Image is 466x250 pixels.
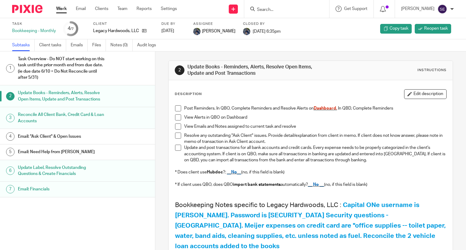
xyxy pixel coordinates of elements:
label: Task [12,21,56,26]
a: Emails [71,39,88,51]
a: Subtasks [12,39,35,51]
div: Instructions [417,68,447,73]
a: Audit logs [137,39,160,51]
div: Bookkeeping - Monthly [12,28,56,34]
div: 2 [6,92,15,100]
input: Search [256,7,311,13]
span: [DATE] 6:35pm [253,29,281,33]
div: 7 [6,185,15,193]
span: __No__ [227,170,241,174]
p: [PERSON_NAME] [401,6,434,12]
label: Due by [161,21,186,26]
p: Resolve any outstanding "Ask Client" issues. Provide detail/explanation from client in memo. If c... [184,133,447,145]
h1: Update Label, Resolve Outstanding Questions & Create Financials [18,163,105,179]
p: View Alerts in QBO on Dashboard [184,114,447,120]
h1: Email: Need Help from [PERSON_NAME] [18,147,105,156]
a: Settings [161,6,177,12]
img: Pixie [12,5,42,13]
h1: Task Overview - Do NOT start working on this task until the prior month end from due date. (ie du... [18,54,105,82]
span: Copy task [390,25,408,31]
img: 20210918_184149%20(2).jpg [243,28,250,35]
a: Files [92,39,106,51]
a: Email [76,6,86,12]
span: Reopen task [424,25,448,31]
p: * If client uses QBO, does QBO automatically? (no, if this field is blank) [175,182,447,188]
p: Description [175,92,202,97]
strong: Hubdoc [207,170,223,174]
h1: Update Books - Reminders, Alerts, Resolve Open Items, Update and Post Transactions [187,64,323,77]
a: Work [56,6,67,12]
a: Notes (0) [110,39,133,51]
div: 1 [6,64,15,73]
p: View Emails and Notes assigned to current task and resolve [184,123,447,130]
button: Edit description [404,89,447,99]
span: [PERSON_NAME] [202,28,235,34]
div: 4 [6,132,15,141]
img: 20210918_184149%20(2).jpg [193,28,201,35]
label: Assignee [193,21,235,26]
img: svg%3E [437,4,447,14]
span: Capital ONe username is [PERSON_NAME]. Password is [SECURITY_DATA] Security questions - [GEOGRAPH... [175,202,447,250]
p: Post Reminders. In QBO, Complete Reminders and Resolve Alerts on In QBD, Complete Reminders [184,105,447,111]
a: Clients [95,6,108,12]
p: * Does client use ?: (no, if this field is blank) [175,169,447,175]
span: Dashboard. [314,106,337,110]
a: Reports [137,6,152,12]
a: Team [117,6,127,12]
strong: import bank statements [233,183,281,187]
p: Update and post transactions for all bank accounts and credit cards. Every expense needs to be pr... [184,145,447,163]
p: Legacy Hardwoods, LLC [93,28,139,34]
div: [DATE] [161,28,186,34]
div: 2 [175,65,184,75]
a: Copy task [380,24,412,34]
span: Get Support [344,7,367,11]
label: Client [93,21,154,26]
label: Closed by [243,21,281,26]
a: Client tasks [39,39,66,51]
div: 4 [68,25,74,32]
h1: Reconcile All Client Bank, Credit Card & Loan Accounts [18,110,105,126]
h1: Email: Financials [18,185,105,194]
h1: Update Books - Reminders, Alerts, Resolve Open Items, Update and Post Transactions [18,88,105,104]
div: 6 [6,166,15,175]
div: 3 [6,114,15,122]
div: 5 [6,148,15,156]
small: /7 [70,27,74,31]
span: __ No __ [308,183,324,187]
h1: Email: "Ask Client" & Open Issues [18,132,105,141]
a: Reopen task [415,24,451,34]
